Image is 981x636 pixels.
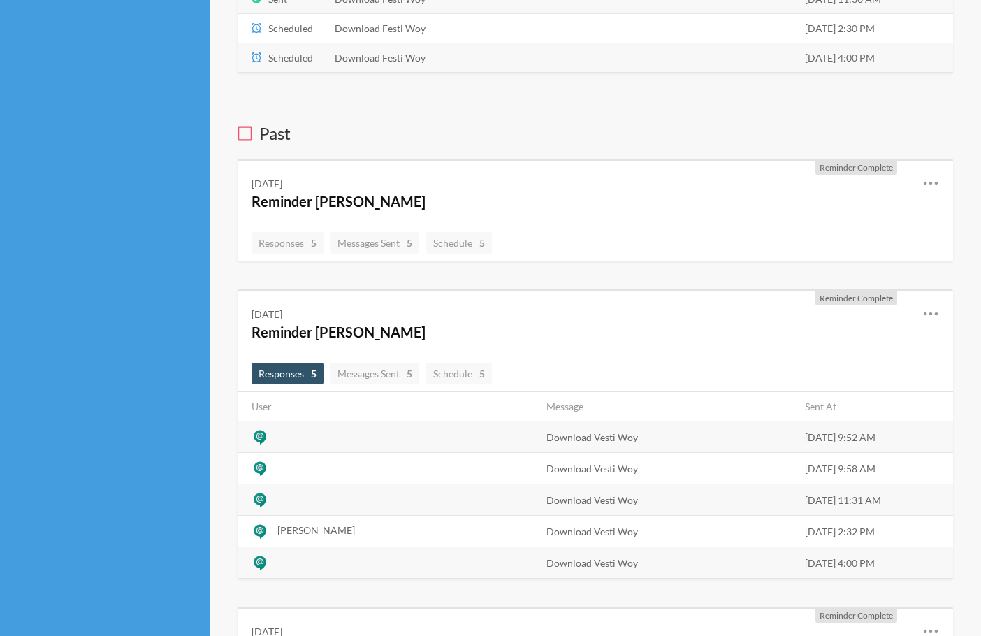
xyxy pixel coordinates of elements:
span: Schedule [433,237,485,249]
span: [PERSON_NAME] [277,524,355,536]
td: [DATE] 2:30 PM [797,13,953,43]
h3: Past [238,122,953,145]
td: Download Festi Woy [326,13,797,43]
td: Download Vesti Woy [538,453,797,484]
td: [DATE] 4:00 PM [797,43,953,72]
td: [DATE] 2:32 PM [797,516,953,547]
a: Messages Sent5 [330,232,419,254]
td: Scheduled [238,43,326,72]
a: Schedule5 [426,232,492,254]
strong: 5 [407,366,412,381]
span: Messages Sent [337,237,412,249]
div: [DATE] [252,176,282,191]
strong: 5 [479,366,485,381]
span: Schedule [433,368,485,380]
strong: 5 [311,366,317,381]
span: Responses [259,237,317,249]
td: Download Vesti Woy [538,421,797,453]
span: Reminder Complete [820,293,893,303]
span: Reminder Complete [820,610,893,621]
a: Reminder [PERSON_NAME] [252,193,426,210]
span: Reminder Complete [820,162,893,173]
span: Messages Sent [337,368,412,380]
strong: 5 [407,236,412,250]
td: Download Festi Woy [326,43,797,72]
span: Responses [259,368,317,380]
strong: 5 [311,236,317,250]
td: Download Vesti Woy [538,516,797,547]
th: Sent At [797,392,953,421]
td: [DATE] 4:00 PM [797,547,953,579]
td: [DATE] 11:31 AM [797,484,953,516]
div: [DATE] [252,307,282,321]
td: [DATE] 9:58 AM [797,453,953,484]
a: Messages Sent5 [330,363,419,384]
td: Download Vesti Woy [538,484,797,516]
td: Scheduled [238,13,326,43]
a: Reminder [PERSON_NAME] [252,324,426,340]
td: [DATE] 9:52 AM [797,421,953,453]
strong: 5 [479,236,485,250]
a: Schedule5 [426,363,492,384]
td: Download Vesti Woy [538,547,797,579]
th: Message [538,392,797,421]
a: Responses5 [252,363,324,384]
a: Responses5 [252,232,324,254]
th: User [238,392,538,421]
